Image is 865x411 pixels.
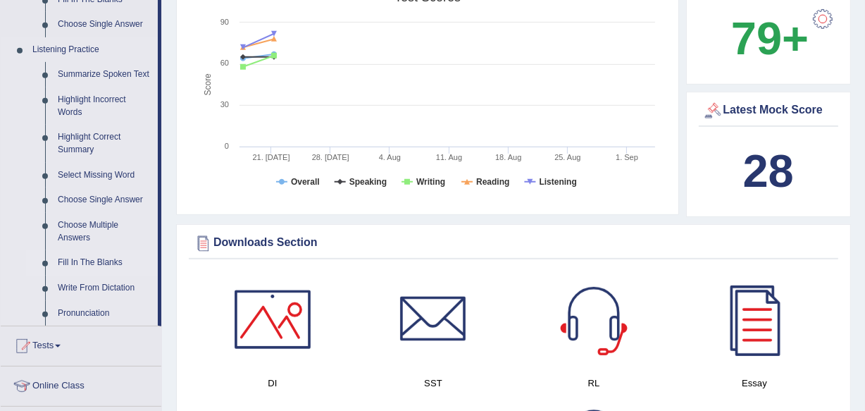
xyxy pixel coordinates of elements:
[51,87,158,125] a: Highlight Incorrect Words
[379,153,401,161] tspan: 4. Aug
[51,301,158,326] a: Pronunciation
[554,153,580,161] tspan: 25. Aug
[743,145,794,197] b: 28
[681,376,828,391] h4: Essay
[220,18,229,26] text: 90
[220,100,229,109] text: 30
[360,376,506,391] h4: SST
[225,142,229,150] text: 0
[495,153,521,161] tspan: 18. Aug
[51,62,158,87] a: Summarize Spoken Text
[51,213,158,250] a: Choose Multiple Answers
[1,326,161,362] a: Tests
[51,125,158,162] a: Highlight Correct Summary
[540,177,577,187] tspan: Listening
[476,177,509,187] tspan: Reading
[291,177,320,187] tspan: Overall
[203,73,213,96] tspan: Score
[51,163,158,188] a: Select Missing Word
[51,188,158,213] a: Choose Single Answer
[731,13,809,64] b: 79+
[51,12,158,37] a: Choose Single Answer
[220,59,229,67] text: 60
[26,37,158,63] a: Listening Practice
[349,177,387,187] tspan: Speaking
[192,233,835,254] div: Downloads Section
[199,376,346,391] h4: DI
[521,376,667,391] h4: RL
[253,153,290,161] tspan: 21. [DATE]
[416,177,445,187] tspan: Writing
[1,367,161,402] a: Online Class
[51,250,158,276] a: Fill In The Blanks
[436,153,462,161] tspan: 11. Aug
[702,100,835,121] div: Latest Mock Score
[616,153,638,161] tspan: 1. Sep
[51,276,158,301] a: Write From Dictation
[312,153,349,161] tspan: 28. [DATE]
